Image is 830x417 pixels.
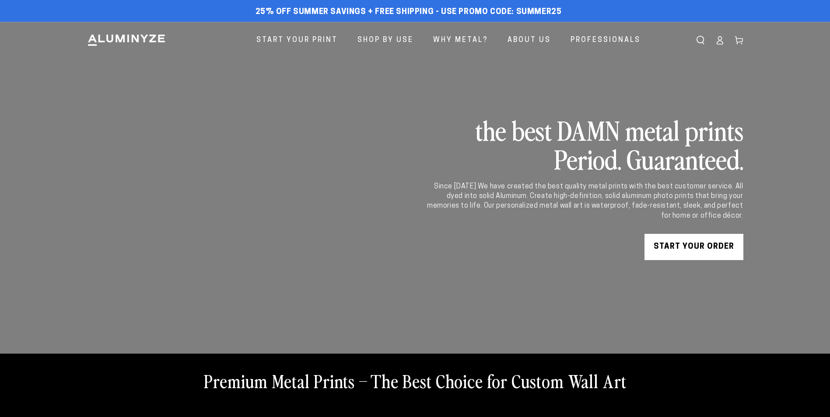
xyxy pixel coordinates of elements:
[204,369,627,392] h2: Premium Metal Prints – The Best Choice for Custom Wall Art
[256,7,562,17] span: 25% off Summer Savings + Free Shipping - Use Promo Code: SUMMER25
[357,34,413,47] span: Shop By Use
[571,34,641,47] span: Professionals
[508,34,551,47] span: About Us
[426,115,743,173] h2: the best DAMN metal prints Period. Guaranteed.
[426,182,743,221] div: Since [DATE] We have created the best quality metal prints with the best customer service. All dy...
[644,234,743,260] a: START YOUR Order
[501,29,557,52] a: About Us
[250,29,344,52] a: Start Your Print
[433,34,488,47] span: Why Metal?
[691,31,710,50] summary: Search our site
[351,29,420,52] a: Shop By Use
[256,34,338,47] span: Start Your Print
[564,29,647,52] a: Professionals
[87,34,166,47] img: Aluminyze
[427,29,494,52] a: Why Metal?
